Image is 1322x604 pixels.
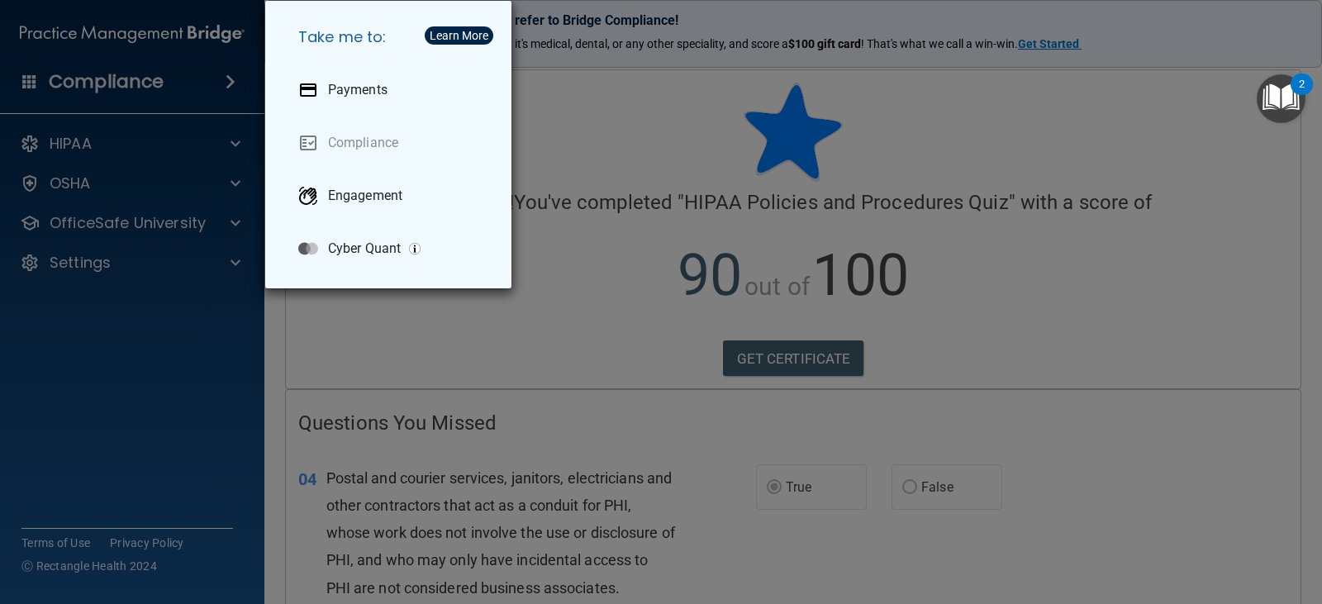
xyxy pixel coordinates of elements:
[1257,74,1305,123] button: Open Resource Center, 2 new notifications
[285,226,498,272] a: Cyber Quant
[328,82,388,98] p: Payments
[430,30,488,41] div: Learn More
[328,240,401,257] p: Cyber Quant
[285,120,498,166] a: Compliance
[425,26,493,45] button: Learn More
[285,67,498,113] a: Payments
[328,188,402,204] p: Engagement
[285,173,498,219] a: Engagement
[285,14,498,60] h5: Take me to:
[1299,84,1305,106] div: 2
